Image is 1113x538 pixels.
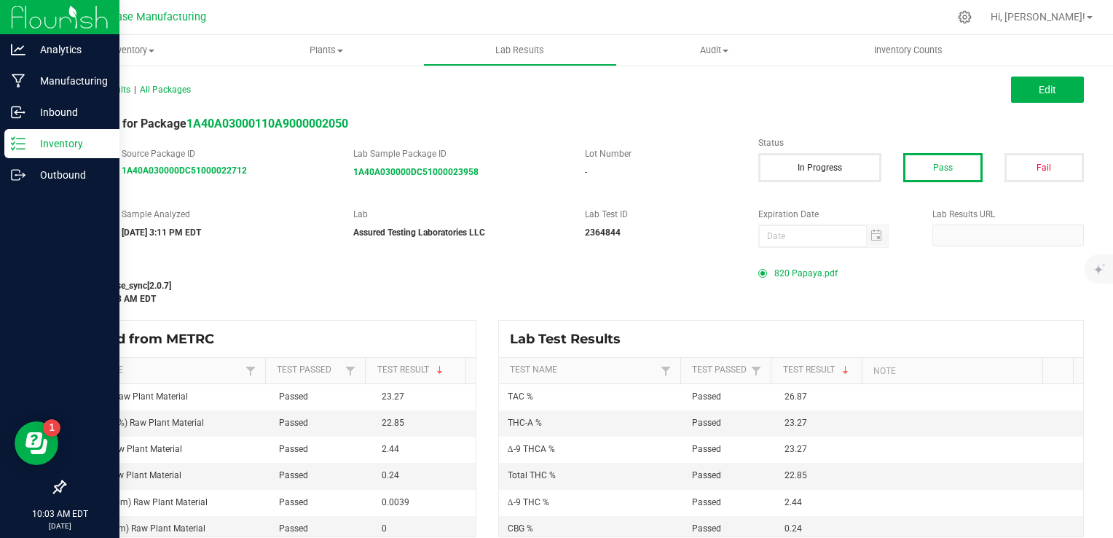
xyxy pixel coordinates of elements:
a: 1A40A03000110A9000002050 [186,117,348,130]
span: Starbase Manufacturing [91,11,206,23]
span: Passed [692,444,721,454]
span: Edit [1039,84,1056,95]
button: Pass [903,153,983,182]
span: 22.85 [784,470,807,480]
span: 22.85 [382,418,404,428]
p: [DATE] [7,521,113,531]
label: Expiration Date [758,208,910,221]
span: THCA (%) Raw Plant Material [74,391,188,402]
span: THC-A % [508,418,542,428]
span: Passed [279,497,308,507]
a: Audit [617,35,811,66]
p: Inbound [25,104,113,121]
p: Analytics [25,41,113,58]
iframe: Resource center [15,421,58,465]
span: 820 Papaya.pdf [774,262,838,284]
button: In Progress [758,153,881,182]
label: Lab Results URL [932,208,1084,221]
span: Passed [692,470,721,480]
inline-svg: Analytics [11,42,25,57]
inline-svg: Manufacturing [11,74,25,88]
a: Test PassedSortable [277,364,342,376]
label: Lot Number [585,147,736,160]
a: Filter [747,362,765,380]
span: 23.27 [784,444,807,454]
a: Test NameSortable [510,364,656,376]
span: Sortable [840,364,852,376]
span: 2.44 [784,497,802,507]
span: Arsenic (ppm) Raw Plant Material [74,523,205,534]
span: CBG % [508,523,533,534]
span: Inventory Counts [854,44,962,57]
a: Plants [229,35,422,66]
span: 0.24 [382,470,399,480]
a: Filter [242,362,259,380]
iframe: Resource center unread badge [43,419,60,437]
p: 10:03 AM EDT [7,507,113,521]
span: All Packages [140,85,191,95]
span: 0 [382,523,387,534]
label: Status [758,136,1084,149]
span: Δ-9 THCA % [508,444,555,454]
a: Test ResultSortable [783,364,857,376]
strong: Assured Testing Laboratories LLC [353,227,485,238]
span: Passed [279,470,308,480]
span: Audit [618,44,810,57]
a: Lab Results [423,35,617,66]
a: Filter [657,362,675,380]
inline-svg: Inventory [11,136,25,151]
label: Sample Analyzed [122,208,331,221]
span: CBG (%) Raw Plant Material [74,470,181,480]
span: Mercury (ppm) Raw Plant Material [74,497,208,507]
strong: [DATE] 3:11 PM EDT [122,227,201,238]
a: Inventory [35,35,229,66]
th: Note [862,358,1043,384]
span: - [585,167,587,177]
inline-svg: Inbound [11,105,25,120]
span: Lab Result for Package [64,117,348,130]
span: THC (%) Raw Plant Material [74,444,182,454]
span: Passed [279,444,308,454]
div: Manage settings [956,10,974,24]
label: Source Package ID [122,147,331,160]
a: 1A40A030000DC51000023958 [353,167,479,177]
span: 23.27 [382,391,404,402]
span: Total THC % [508,470,556,480]
p: Manufacturing [25,72,113,90]
button: Edit [1011,77,1084,103]
label: Last Modified [64,262,736,276]
span: 0.0039 [382,497,409,507]
inline-svg: Outbound [11,168,25,182]
span: Plants [229,44,422,57]
span: Passed [279,391,308,402]
span: 2.44 [382,444,399,454]
p: Inventory [25,135,113,152]
span: | [134,85,136,95]
button: Fail [1004,153,1084,182]
span: TAC % [508,391,533,402]
a: Inventory Counts [811,35,1005,66]
label: Lab [353,208,563,221]
span: Passed [279,523,308,534]
span: Synced from METRC [76,331,225,347]
span: Inventory [35,44,229,57]
p: Outbound [25,166,113,184]
span: Sortable [434,364,446,376]
span: Passed [692,391,721,402]
span: Passed [279,418,308,428]
span: 26.87 [784,391,807,402]
form-radio-button: Primary COA [758,269,767,278]
span: Passed [692,418,721,428]
span: 0.24 [784,523,802,534]
span: Passed [692,497,721,507]
span: Lab Results [476,44,564,57]
label: Lab Sample Package ID [353,147,563,160]
label: Lab Test ID [585,208,736,221]
a: 1A40A030000DC51000022712 [122,165,247,176]
a: Test PassedSortable [692,364,747,376]
span: Passed [692,523,721,534]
